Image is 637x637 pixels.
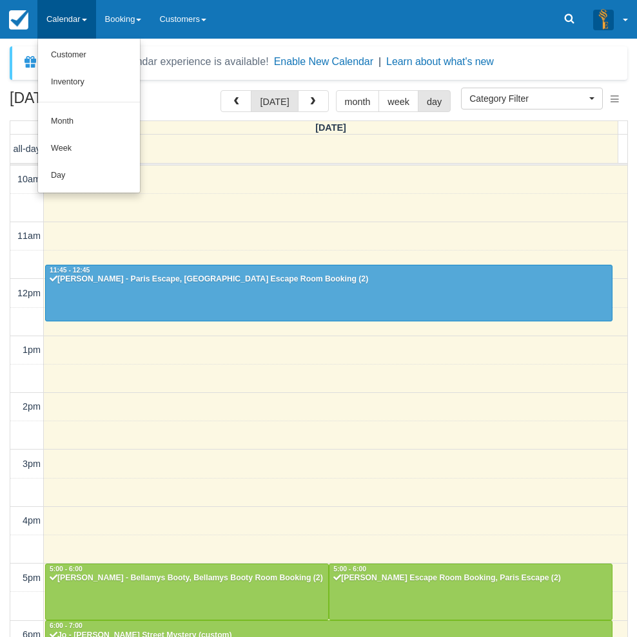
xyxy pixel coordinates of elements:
[50,566,83,573] span: 5:00 - 6:00
[49,274,609,285] div: [PERSON_NAME] - Paris Escape, [GEOGRAPHIC_DATA] Escape Room Booking (2)
[45,265,612,321] a: 11:45 - 12:45[PERSON_NAME] - Paris Escape, [GEOGRAPHIC_DATA] Escape Room Booking (2)
[23,515,41,526] span: 4pm
[38,135,140,162] a: Week
[38,108,140,135] a: Month
[593,9,614,30] img: A3
[329,564,612,620] a: 5:00 - 6:00[PERSON_NAME] Escape Room Booking, Paris Escape (2)
[23,401,41,412] span: 2pm
[50,267,90,274] span: 11:45 - 12:45
[251,90,298,112] button: [DATE]
[23,573,41,583] span: 5pm
[378,56,381,67] span: |
[378,90,418,112] button: week
[23,459,41,469] span: 3pm
[418,90,451,112] button: day
[461,88,603,109] button: Category Filter
[10,90,173,114] h2: [DATE]
[274,55,373,68] button: Enable New Calendar
[38,69,140,96] a: Inventory
[9,10,28,30] img: checkfront-main-nav-mini-logo.png
[333,573,609,584] div: [PERSON_NAME] Escape Room Booking, Paris Escape (2)
[38,42,140,69] a: Customer
[17,231,41,241] span: 11am
[23,345,41,355] span: 1pm
[336,90,380,112] button: month
[17,174,41,184] span: 10am
[333,566,366,573] span: 5:00 - 6:00
[17,288,41,298] span: 12pm
[14,144,41,154] span: all-day
[43,54,269,70] div: A new Booking Calendar experience is available!
[45,564,329,620] a: 5:00 - 6:00[PERSON_NAME] - Bellamys Booty, Bellamys Booty Room Booking (2)
[38,162,140,189] a: Day
[469,92,586,105] span: Category Filter
[49,573,325,584] div: [PERSON_NAME] - Bellamys Booty, Bellamys Booty Room Booking (2)
[315,122,346,133] span: [DATE]
[50,622,83,629] span: 6:00 - 7:00
[386,56,494,67] a: Learn about what's new
[37,39,141,193] ul: Calendar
